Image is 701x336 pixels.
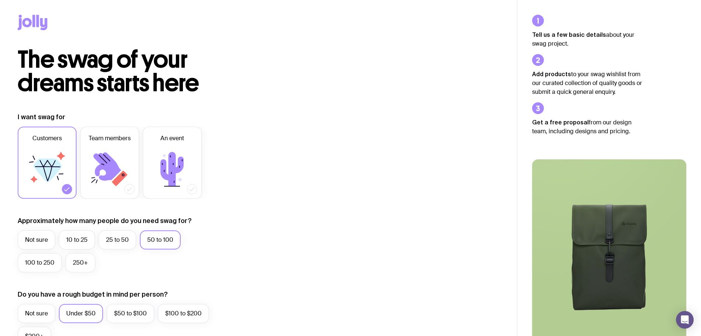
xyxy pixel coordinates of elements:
[532,71,571,77] strong: Add products
[532,30,642,48] p: about your swag project.
[89,134,131,143] span: Team members
[32,134,62,143] span: Customers
[18,290,168,299] label: Do you have a rough budget in mind per person?
[18,113,65,121] label: I want swag for
[532,118,642,136] p: from our design team, including designs and pricing.
[158,304,209,323] label: $100 to $200
[18,230,55,250] label: Not sure
[676,311,694,329] div: Open Intercom Messenger
[18,304,55,323] label: Not sure
[107,304,154,323] label: $50 to $100
[66,253,95,272] label: 250+
[532,31,606,38] strong: Tell us a few basic details
[18,216,192,225] label: Approximately how many people do you need swag for?
[160,134,184,143] span: An event
[99,230,136,250] label: 25 to 50
[18,253,62,272] label: 100 to 250
[59,304,103,323] label: Under $50
[532,119,589,125] strong: Get a free proposal
[532,70,642,96] p: to your swag wishlist from our curated collection of quality goods or submit a quick general enqu...
[18,45,199,98] span: The swag of your dreams starts here
[140,230,181,250] label: 50 to 100
[59,230,95,250] label: 10 to 25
